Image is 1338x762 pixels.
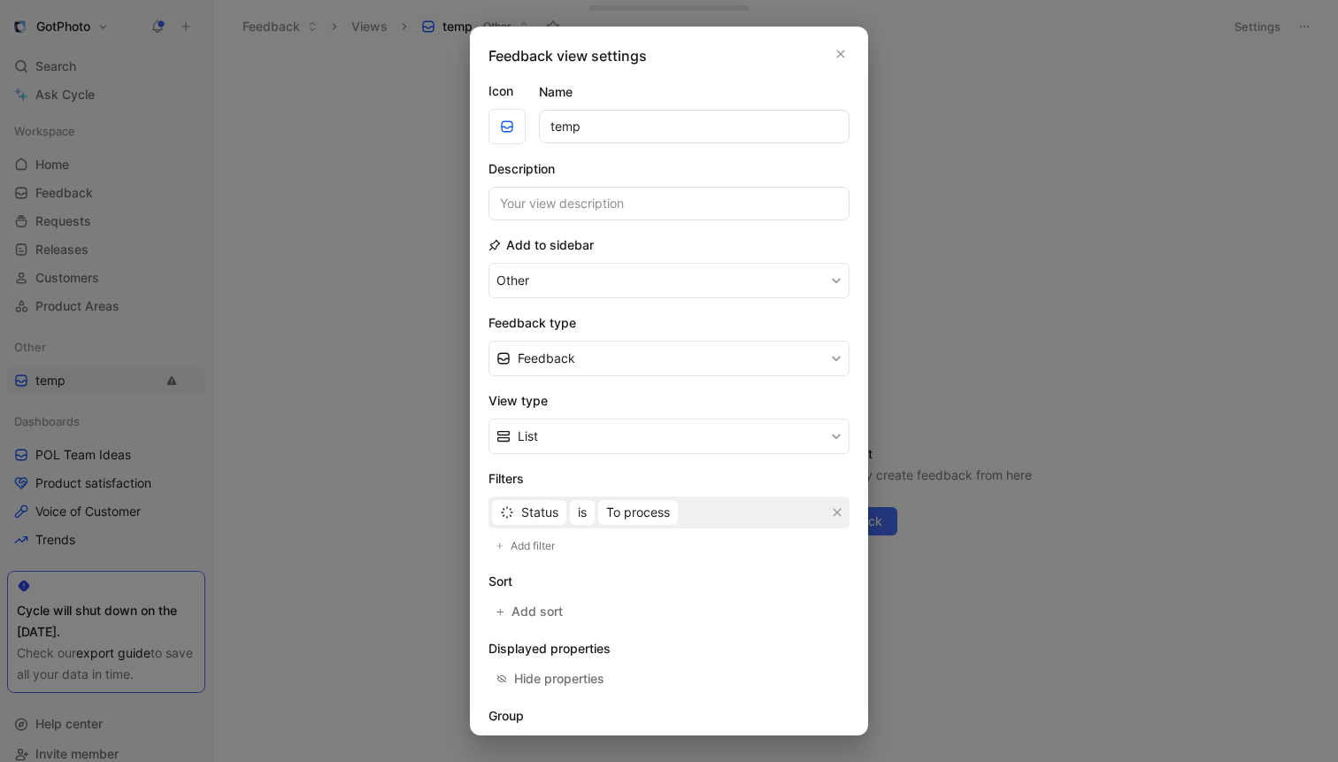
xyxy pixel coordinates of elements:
h2: Feedback type [488,312,850,334]
h2: Displayed properties [488,638,850,659]
button: Add filter [488,535,565,557]
h2: Name [539,81,573,103]
h2: Group [488,705,850,727]
h2: Filters [488,468,850,489]
span: Add sort [511,601,565,622]
button: Status [492,500,566,525]
button: List [488,419,850,454]
span: is [578,502,587,523]
button: To process [598,500,678,525]
span: To process [606,502,670,523]
label: Icon [488,81,526,102]
button: Add sort [488,599,573,624]
span: Status [521,502,558,523]
span: Feedback [518,348,575,369]
h2: Sort [488,571,850,592]
button: Feedback [488,341,850,376]
input: Your view name [539,110,850,143]
button: Other [488,263,850,298]
span: Add filter [511,537,557,555]
div: Hide properties [514,668,604,689]
button: Hide properties [488,666,612,691]
h2: Add to sidebar [488,235,594,256]
h2: Description [488,158,555,180]
input: Your view description [488,187,850,220]
button: is [570,500,595,525]
h2: Feedback view settings [488,45,647,66]
h2: View type [488,390,850,412]
button: Add group [488,734,584,758]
